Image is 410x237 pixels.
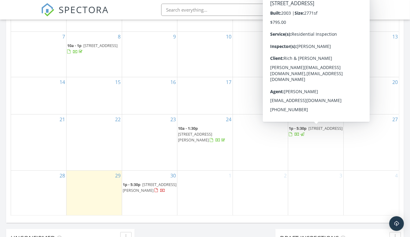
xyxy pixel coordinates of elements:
a: Go to September 22, 2025 [114,115,122,124]
a: 10a - 1p [STREET_ADDRESS] [67,43,118,54]
img: The Best Home Inspection Software - Spectora [41,3,54,16]
td: Go to September 18, 2025 [233,77,288,114]
td: Go to September 27, 2025 [343,114,399,170]
a: Go to September 20, 2025 [391,77,399,87]
td: Go to September 8, 2025 [67,32,122,77]
a: Go to October 2, 2025 [283,171,288,180]
a: 10a - 1:30p [STREET_ADDRESS][PERSON_NAME] [178,126,226,143]
span: 10a - 1:30p [178,126,198,131]
a: Go to September 27, 2025 [391,115,399,124]
td: Go to September 16, 2025 [122,77,177,114]
a: Go to September 9, 2025 [172,32,177,42]
td: Go to September 9, 2025 [122,32,177,77]
a: Go to September 17, 2025 [225,77,233,87]
span: [STREET_ADDRESS][PERSON_NAME] [123,182,176,193]
td: Go to September 20, 2025 [343,77,399,114]
td: Go to September 29, 2025 [67,170,122,216]
div: Moylan Inspections [304,10,365,16]
td: Go to September 15, 2025 [67,77,122,114]
td: Go to September 28, 2025 [11,170,67,216]
a: Go to September 11, 2025 [280,32,288,42]
td: Go to October 1, 2025 [177,170,233,216]
td: Go to September 22, 2025 [67,114,122,170]
a: 1p - 5:30p [STREET_ADDRESS][PERSON_NAME] [123,182,176,193]
a: Go to September 23, 2025 [169,115,177,124]
td: Go to October 3, 2025 [288,170,344,216]
td: Go to September 21, 2025 [11,114,67,170]
a: Go to September 18, 2025 [280,77,288,87]
a: Go to September 24, 2025 [225,115,233,124]
a: Go to September 10, 2025 [225,32,233,42]
td: Go to September 25, 2025 [233,114,288,170]
a: Go to October 1, 2025 [227,171,233,180]
a: 1p - 5:30p [STREET_ADDRESS] [289,125,343,138]
a: Go to October 4, 2025 [394,171,399,180]
a: Go to October 3, 2025 [338,171,343,180]
td: Go to September 14, 2025 [11,77,67,114]
span: 10a - 1p [67,43,82,48]
td: Go to September 17, 2025 [177,77,233,114]
td: Go to September 26, 2025 [288,114,344,170]
a: Go to September 12, 2025 [336,32,343,42]
td: Go to September 11, 2025 [233,32,288,77]
td: Go to October 4, 2025 [343,170,399,216]
a: Go to September 29, 2025 [114,171,122,180]
a: 1p - 5:30p [STREET_ADDRESS][PERSON_NAME] [123,181,177,194]
a: Go to September 13, 2025 [391,32,399,42]
a: SPECTORA [41,8,109,21]
a: Go to September 16, 2025 [169,77,177,87]
td: Go to September 12, 2025 [288,32,344,77]
td: Go to September 7, 2025 [11,32,67,77]
td: Go to October 2, 2025 [233,170,288,216]
div: Open Intercom Messenger [389,216,404,231]
input: Search everything... [161,4,283,16]
td: Go to September 23, 2025 [122,114,177,170]
td: Go to September 30, 2025 [122,170,177,216]
a: Go to September 28, 2025 [58,171,66,180]
td: Go to September 13, 2025 [343,32,399,77]
a: Go to September 30, 2025 [169,171,177,180]
td: Go to September 19, 2025 [288,77,344,114]
a: Go to September 15, 2025 [114,77,122,87]
td: Go to September 24, 2025 [177,114,233,170]
a: 10a - 1:30p [STREET_ADDRESS][PERSON_NAME] [178,125,232,144]
a: Go to September 8, 2025 [117,32,122,42]
span: [STREET_ADDRESS] [83,43,118,48]
td: Go to September 10, 2025 [177,32,233,77]
a: Go to September 14, 2025 [58,77,66,87]
span: 1p - 5:30p [289,126,307,131]
a: Go to September 25, 2025 [280,115,288,124]
a: 1p - 5:30p [STREET_ADDRESS] [289,126,343,137]
a: Go to September 7, 2025 [61,32,66,42]
a: Go to September 26, 2025 [336,115,343,124]
span: 1p - 5:30p [123,182,140,187]
div: [PERSON_NAME] [321,4,361,10]
a: 10a - 1p [STREET_ADDRESS] [67,42,121,55]
span: [STREET_ADDRESS] [308,126,343,131]
span: SPECTORA [59,3,109,16]
span: [STREET_ADDRESS][PERSON_NAME] [178,131,212,143]
a: Go to September 21, 2025 [58,115,66,124]
a: Go to September 19, 2025 [336,77,343,87]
